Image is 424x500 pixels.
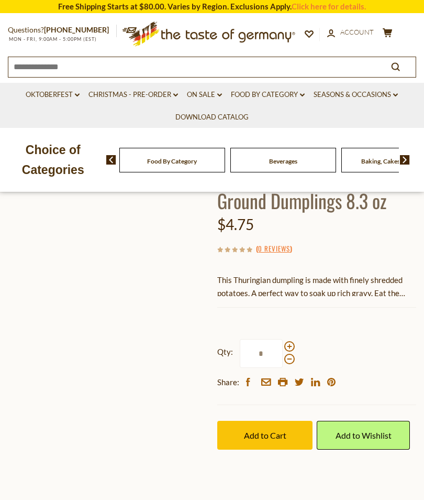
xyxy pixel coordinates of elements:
[8,24,117,37] p: Questions?
[231,89,305,101] a: Food By Category
[217,215,254,233] span: $4.75
[147,157,197,165] a: Food By Category
[175,112,249,123] a: Download Catalog
[292,2,366,11] a: Click here for details.
[340,28,374,36] span: Account
[217,345,233,358] strong: Qty:
[217,421,313,450] button: Add to Cart
[8,36,97,42] span: MON - FRI, 9:00AM - 5:00PM (EST)
[217,274,416,300] p: This Thuringian dumpling is made with finely shredded potatoes. A perfect way to soak up rich gra...
[187,89,222,101] a: On Sale
[44,25,109,34] a: [PHONE_NUMBER]
[314,89,398,101] a: Seasons & Occasions
[88,89,178,101] a: Christmas - PRE-ORDER
[106,155,116,165] img: previous arrow
[256,243,292,254] span: ( )
[258,243,290,255] a: 0 Reviews
[217,376,239,389] span: Share:
[26,89,80,101] a: Oktoberfest
[240,339,283,368] input: Qty:
[400,155,410,165] img: next arrow
[217,165,416,212] h1: Dr. Knoll Thuringia Coarsely Ground Dumplings 8.3 oz
[327,27,374,38] a: Account
[317,421,409,450] a: Add to Wishlist
[269,157,297,165] a: Beverages
[244,430,286,440] span: Add to Cart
